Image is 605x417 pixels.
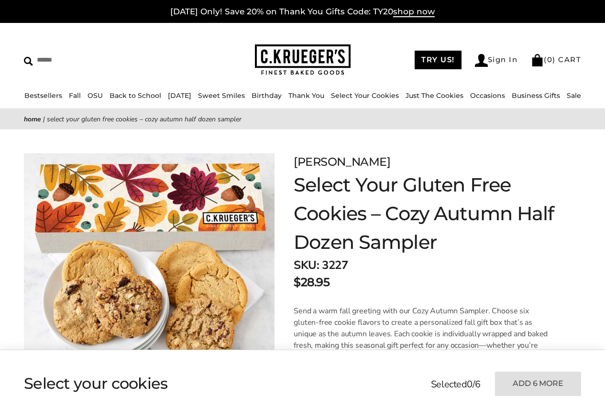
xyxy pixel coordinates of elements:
span: 3227 [322,257,348,273]
a: Bestsellers [24,91,62,100]
a: TRY US! [415,51,462,69]
span: shop now [393,7,435,17]
img: Bag [531,54,544,66]
span: 6 [475,378,481,391]
a: Fall [69,91,81,100]
span: Select Your Gluten Free Cookies – Cozy Autumn Half Dozen Sampler [47,115,242,124]
strong: SKU: [294,257,319,273]
a: Back to School [110,91,161,100]
p: Selected / [431,377,481,392]
span: 0 [547,55,553,64]
nav: breadcrumbs [24,114,581,125]
a: Sign In [475,54,518,67]
a: Thank You [288,91,324,100]
p: [PERSON_NAME] [294,153,581,171]
img: Account [475,54,488,67]
p: Send a warm fall greeting with our Cozy Autumn Sampler. Choose six gluten-free cookie flavors to ... [294,305,555,363]
input: Search [24,53,152,67]
a: Home [24,115,41,124]
span: 0 [467,378,473,391]
button: Add 6 more [495,372,581,396]
a: Sale [567,91,581,100]
img: Search [24,57,33,66]
a: Birthday [252,91,282,100]
a: Just The Cookies [406,91,463,100]
h1: Select Your Gluten Free Cookies – Cozy Autumn Half Dozen Sampler [294,171,581,257]
a: Business Gifts [512,91,560,100]
img: Select Your Gluten Free Cookies – Cozy Autumn Half Dozen Sampler [24,153,275,404]
span: | [43,115,45,124]
a: Select Your Cookies [331,91,399,100]
p: $28.95 [294,274,330,291]
a: [DATE] Only! Save 20% on Thank You Gifts Code: TY20shop now [170,7,435,17]
a: Occasions [470,91,505,100]
a: (0) CART [531,55,581,64]
a: [DATE] [168,91,191,100]
a: OSU [88,91,103,100]
img: C.KRUEGER'S [255,44,351,75]
a: Sweet Smiles [198,91,245,100]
